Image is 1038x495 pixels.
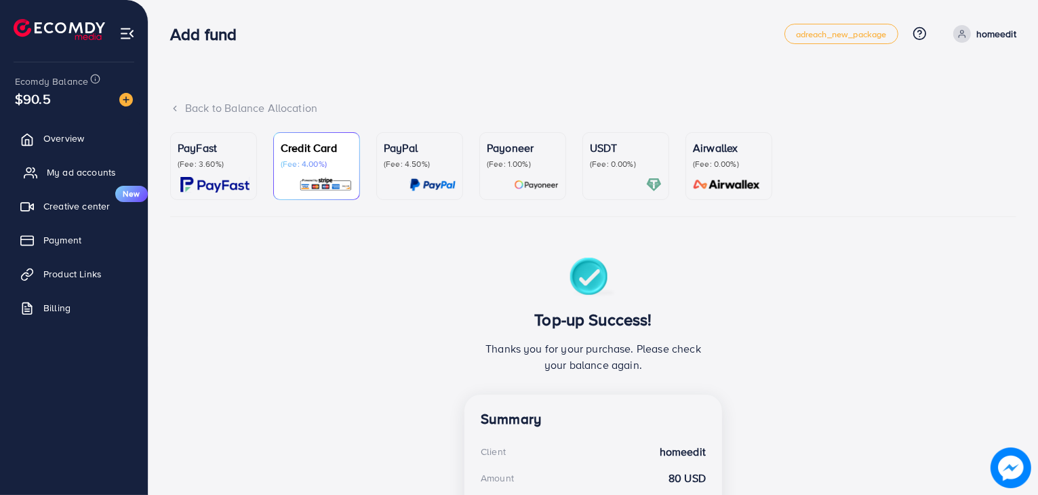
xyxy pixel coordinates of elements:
[10,294,138,321] a: Billing
[796,30,887,39] span: adreach_new_package
[991,448,1031,488] img: image
[487,140,559,156] p: Payoneer
[570,258,618,299] img: success
[43,267,102,281] span: Product Links
[178,159,249,170] p: (Fee: 3.60%)
[384,140,456,156] p: PayPal
[15,75,88,88] span: Ecomdy Balance
[10,226,138,254] a: Payment
[299,177,353,193] img: card
[281,140,353,156] p: Credit Card
[693,140,765,156] p: Airwallex
[10,260,138,288] a: Product Links
[180,177,249,193] img: card
[590,140,662,156] p: USDT
[481,340,706,373] p: Thanks you for your purchase. Please check your balance again.
[43,199,110,213] span: Creative center
[784,24,898,44] a: adreach_new_package
[14,19,105,40] img: logo
[15,89,51,108] span: $90.5
[43,233,81,247] span: Payment
[119,26,135,41] img: menu
[170,24,247,44] h3: Add fund
[660,444,706,460] strong: homeedit
[115,186,148,202] span: New
[10,125,138,152] a: Overview
[384,159,456,170] p: (Fee: 4.50%)
[487,159,559,170] p: (Fee: 1.00%)
[47,165,116,179] span: My ad accounts
[481,445,506,458] div: Client
[481,411,706,428] h4: Summary
[693,159,765,170] p: (Fee: 0.00%)
[646,177,662,193] img: card
[668,471,706,486] strong: 80 USD
[514,177,559,193] img: card
[10,159,138,186] a: My ad accounts
[590,159,662,170] p: (Fee: 0.00%)
[481,471,514,485] div: Amount
[10,193,138,220] a: Creative centerNew
[170,100,1016,116] div: Back to Balance Allocation
[976,26,1016,42] p: homeedit
[281,159,353,170] p: (Fee: 4.00%)
[481,310,706,330] h3: Top-up Success!
[43,132,84,145] span: Overview
[43,301,71,315] span: Billing
[948,25,1016,43] a: homeedit
[410,177,456,193] img: card
[178,140,249,156] p: PayFast
[689,177,765,193] img: card
[119,93,133,106] img: image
